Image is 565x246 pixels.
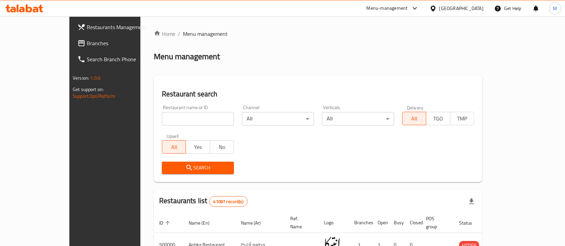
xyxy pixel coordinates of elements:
[167,134,179,138] label: Upsell
[154,30,175,38] a: Home
[178,30,180,38] li: /
[154,30,482,38] nav: breadcrumb
[241,219,269,227] span: Name (Ar)
[322,112,394,126] div: All
[87,55,159,63] span: Search Branch Phone
[189,142,207,152] span: Yes
[186,140,210,154] button: Yes
[453,114,472,124] span: TMP
[553,5,557,12] span: M
[183,30,228,38] span: Menu management
[402,112,426,125] button: All
[87,39,159,47] span: Branches
[73,85,104,94] span: Get support on:
[407,105,424,110] label: Delivery
[162,112,234,126] input: Search for restaurant name or ID..
[290,215,311,231] span: Ref. Name
[388,213,404,233] th: Busy
[209,196,248,207] div: Total records count
[72,35,164,51] a: Branches
[154,51,220,62] h2: Menu management
[159,219,172,227] span: ID
[165,142,183,152] span: All
[213,142,231,152] span: No
[90,74,101,82] span: 1.0.0
[450,112,474,125] button: TMP
[159,196,248,207] h2: Restaurants list
[319,213,349,233] th: Logo
[72,19,164,35] a: Restaurants Management
[429,114,447,124] span: TGO
[439,5,484,12] div: [GEOGRAPHIC_DATA]
[426,215,446,231] span: POS group
[459,219,481,227] span: Status
[162,162,234,174] button: Search
[210,140,234,154] button: No
[349,213,372,233] th: Branches
[367,4,408,12] div: Menu-management
[463,193,480,210] div: Export file
[73,74,89,82] span: Version:
[72,51,164,67] a: Search Branch Phone
[209,198,247,205] span: 41087 record(s)
[404,213,421,233] th: Closed
[189,219,218,227] span: Name (En)
[167,164,229,172] span: Search
[87,23,159,31] span: Restaurants Management
[405,114,424,124] span: All
[162,89,474,99] h2: Restaurant search
[73,92,115,100] a: Support.OpsPlatform
[242,112,314,126] div: All
[372,213,388,233] th: Open
[426,112,450,125] button: TGO
[162,140,186,154] button: All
